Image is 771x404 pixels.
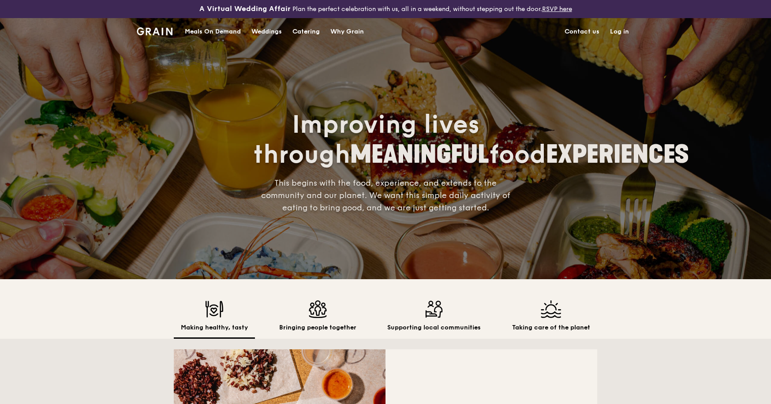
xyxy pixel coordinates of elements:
[251,19,282,45] div: Weddings
[185,19,241,45] div: Meals On Demand
[512,300,590,318] img: Taking care of the planet
[181,323,248,332] h2: Making healthy, tasty
[279,300,356,318] img: Bringing people together
[387,323,481,332] h2: Supporting local communities
[137,18,172,44] a: GrainGrain
[325,19,369,45] a: Why Grain
[253,110,689,170] span: Improving lives through food
[559,19,605,45] a: Contact us
[605,19,634,45] a: Log in
[137,27,172,35] img: Grain
[542,5,572,13] a: RSVP here
[387,300,481,318] img: Supporting local communities
[292,19,320,45] div: Catering
[546,140,689,169] span: EXPERIENCES
[131,4,640,15] div: Plan the perfect celebration with us, all in a weekend, without stepping out the door.
[279,323,356,332] h2: Bringing people together
[181,300,248,318] img: Making healthy, tasty
[246,19,287,45] a: Weddings
[261,178,510,213] span: This begins with the food, experience, and extends to the community and our planet. We want this ...
[512,323,590,332] h2: Taking care of the planet
[199,4,291,14] h3: A Virtual Wedding Affair
[350,140,489,169] span: MEANINGFUL
[287,19,325,45] a: Catering
[330,19,364,45] div: Why Grain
